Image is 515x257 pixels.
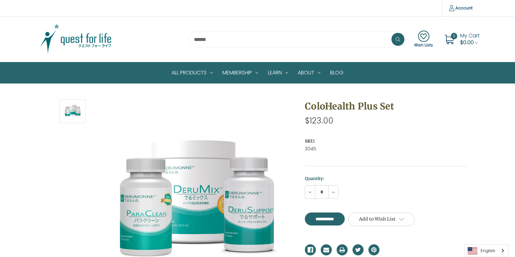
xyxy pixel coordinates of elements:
[337,244,348,255] a: Print
[460,39,474,46] span: $0.00
[167,62,218,83] a: All Products
[65,100,81,122] img: ColoHealth Plus Set
[460,32,480,39] span: My Cart
[305,146,467,152] dd: 3045
[305,175,467,182] label: Quantity:
[305,115,333,126] span: $123.00
[451,33,457,39] span: 0
[325,62,348,83] a: Blog
[464,244,509,257] div: Language
[359,216,396,222] span: Add to Wish List
[348,212,415,226] a: Add to Wish List
[263,62,293,83] a: Learn
[414,31,433,48] a: Wish Lists
[293,62,325,83] a: About
[464,244,509,257] aside: Language selected: English
[464,245,508,257] a: English
[305,99,467,113] h1: ColoHealth Plus Set
[35,23,116,56] img: Quest Group
[460,32,480,46] a: Cart with 0 items
[305,138,466,145] dt: SKU:
[218,62,263,83] a: Membership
